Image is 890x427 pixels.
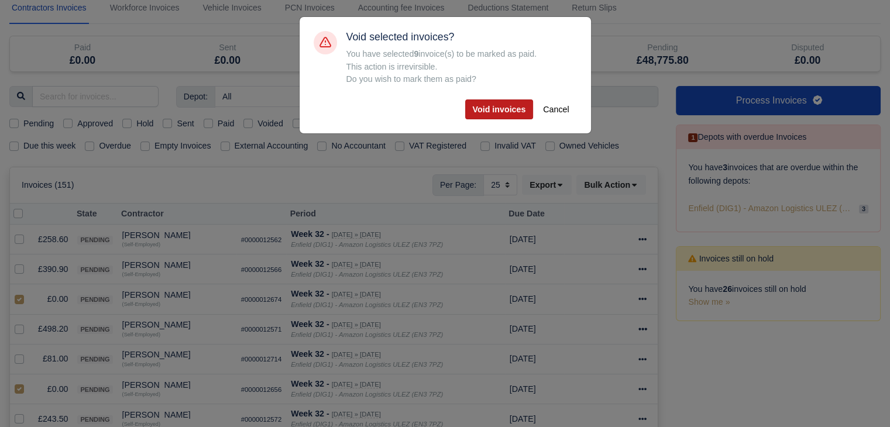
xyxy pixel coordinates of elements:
button: Void invoices [465,99,534,119]
strong: 9 [414,49,418,58]
h5: Void selected invoices? [346,31,577,43]
button: Cancel [535,99,576,119]
div: Do you wish to mark them as paid? [346,48,577,85]
iframe: Chat Widget [831,371,890,427]
div: You have selected invoice(s) to be marked as paid. [346,48,577,60]
div: This action is irrevirsible. [346,61,577,73]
